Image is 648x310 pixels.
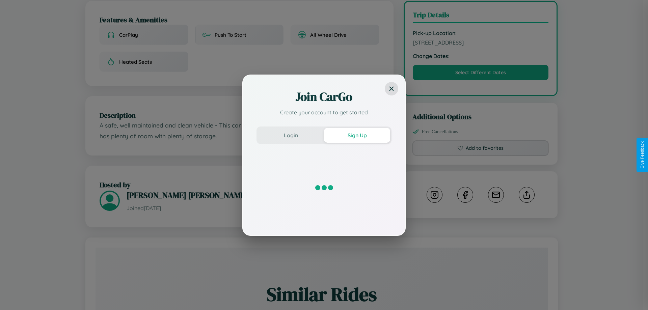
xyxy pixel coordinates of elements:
[640,141,645,169] div: Give Feedback
[256,108,391,116] p: Create your account to get started
[7,287,23,303] iframe: Intercom live chat
[256,89,391,105] h2: Join CarGo
[324,128,390,143] button: Sign Up
[258,128,324,143] button: Login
